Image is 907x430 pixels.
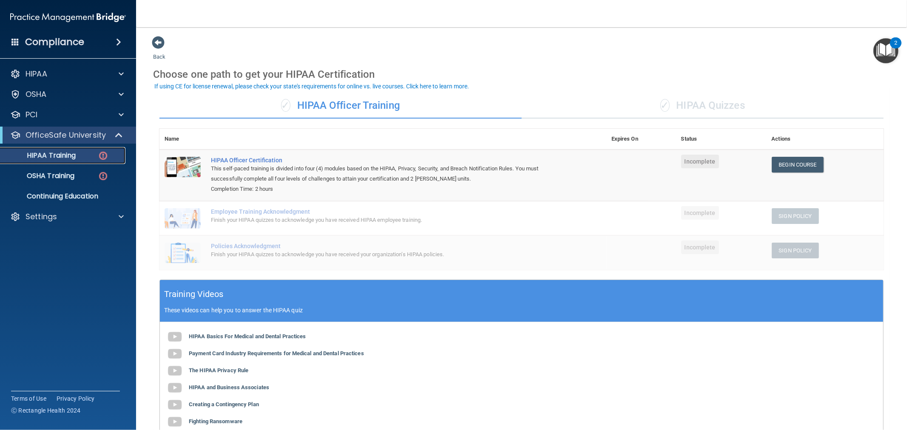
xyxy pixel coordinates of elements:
div: This self-paced training is divided into four (4) modules based on the HIPAA, Privacy, Security, ... [211,164,564,184]
div: Finish your HIPAA quizzes to acknowledge you have received your organization’s HIPAA policies. [211,249,564,260]
th: Name [159,129,206,150]
a: Terms of Use [11,394,46,403]
a: Back [153,43,165,60]
a: PCI [10,110,124,120]
b: HIPAA Basics For Medical and Dental Practices [189,333,306,339]
img: danger-circle.6113f641.png [98,150,108,161]
th: Status [676,129,767,150]
img: gray_youtube_icon.38fcd6cc.png [166,328,183,345]
span: ✓ [281,99,290,112]
div: Employee Training Acknowledgment [211,208,564,215]
img: gray_youtube_icon.38fcd6cc.png [166,379,183,396]
button: Sign Policy [772,243,819,258]
h5: Training Videos [164,287,224,302]
div: HIPAA Quizzes [522,93,884,119]
span: ✓ [660,99,670,112]
b: Fighting Ransomware [189,418,242,424]
p: OSHA Training [6,172,74,180]
div: Policies Acknowledgment [211,243,564,249]
span: Incomplete [681,155,719,168]
p: Settings [26,212,57,222]
span: Incomplete [681,240,719,254]
img: gray_youtube_icon.38fcd6cc.png [166,396,183,413]
span: Ⓒ Rectangle Health 2024 [11,406,81,415]
p: OfficeSafe University [26,130,106,140]
p: HIPAA Training [6,151,76,160]
p: Continuing Education [6,192,122,201]
div: Completion Time: 2 hours [211,184,564,194]
b: The HIPAA Privacy Rule [189,367,248,373]
p: HIPAA [26,69,47,79]
span: Incomplete [681,206,719,220]
a: OfficeSafe University [10,130,123,140]
a: Settings [10,212,124,222]
p: OSHA [26,89,47,99]
b: Creating a Contingency Plan [189,401,259,407]
b: HIPAA and Business Associates [189,384,269,390]
div: If using CE for license renewal, please check your state's requirements for online vs. live cours... [154,83,469,89]
button: If using CE for license renewal, please check your state's requirements for online vs. live cours... [153,82,470,91]
th: Actions [767,129,884,150]
a: Privacy Policy [57,394,95,403]
p: PCI [26,110,37,120]
img: danger-circle.6113f641.png [98,171,108,181]
img: gray_youtube_icon.38fcd6cc.png [166,345,183,362]
p: These videos can help you to answer the HIPAA quiz [164,307,879,314]
img: gray_youtube_icon.38fcd6cc.png [166,362,183,379]
a: HIPAA [10,69,124,79]
a: HIPAA Officer Certification [211,157,564,164]
div: HIPAA Officer Training [159,93,522,119]
button: Sign Policy [772,208,819,224]
div: Finish your HIPAA quizzes to acknowledge you have received HIPAA employee training. [211,215,564,225]
a: OSHA [10,89,124,99]
h4: Compliance [25,36,84,48]
a: Begin Course [772,157,824,173]
th: Expires On [606,129,676,150]
b: Payment Card Industry Requirements for Medical and Dental Practices [189,350,364,356]
img: PMB logo [10,9,126,26]
div: 2 [894,43,897,54]
div: Choose one path to get your HIPAA Certification [153,62,890,87]
button: Open Resource Center, 2 new notifications [873,38,898,63]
